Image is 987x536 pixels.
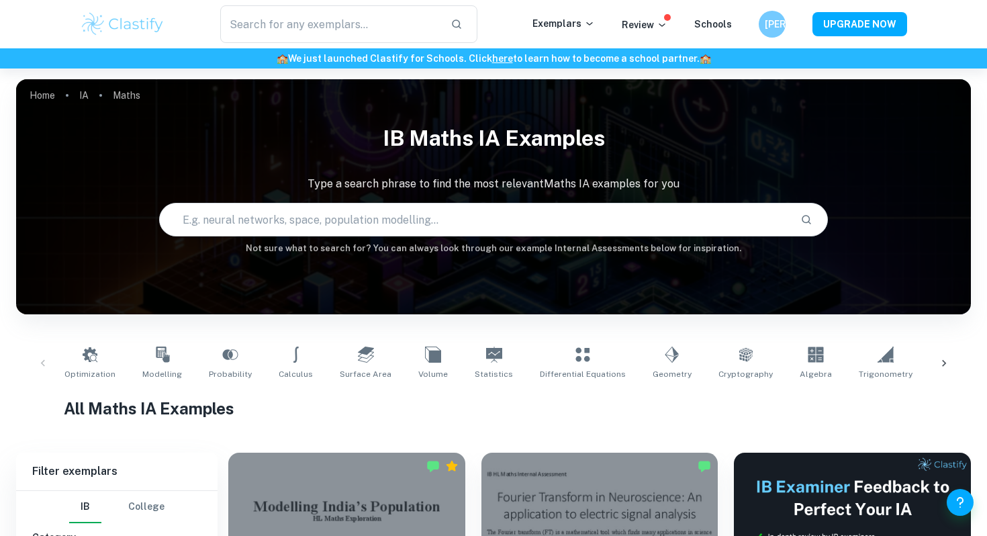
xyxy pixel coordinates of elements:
[718,368,773,380] span: Cryptography
[532,16,595,31] p: Exemplars
[279,368,313,380] span: Calculus
[622,17,667,32] p: Review
[540,368,626,380] span: Differential Equations
[160,201,789,238] input: E.g. neural networks, space, population modelling...
[947,489,974,516] button: Help and Feedback
[113,88,140,103] p: Maths
[859,368,912,380] span: Trigonometry
[812,12,907,36] button: UPGRADE NOW
[30,86,55,105] a: Home
[128,491,164,523] button: College
[209,368,252,380] span: Probability
[700,53,711,64] span: 🏫
[142,368,182,380] span: Modelling
[64,396,923,420] h1: All Maths IA Examples
[64,368,115,380] span: Optimization
[426,459,440,473] img: Marked
[418,368,448,380] span: Volume
[79,86,89,105] a: IA
[340,368,391,380] span: Surface Area
[475,368,513,380] span: Statistics
[698,459,711,473] img: Marked
[220,5,440,43] input: Search for any exemplars...
[16,453,218,490] h6: Filter exemplars
[445,459,459,473] div: Premium
[277,53,288,64] span: 🏫
[759,11,786,38] button: [PERSON_NAME]
[80,11,165,38] img: Clastify logo
[16,176,971,192] p: Type a search phrase to find the most relevant Maths IA examples for you
[16,242,971,255] h6: Not sure what to search for? You can always look through our example Internal Assessments below f...
[694,19,732,30] a: Schools
[3,51,984,66] h6: We just launched Clastify for Schools. Click to learn how to become a school partner.
[492,53,513,64] a: here
[795,208,818,231] button: Search
[765,17,780,32] h6: [PERSON_NAME]
[16,117,971,160] h1: IB Maths IA examples
[69,491,101,523] button: IB
[800,368,832,380] span: Algebra
[69,491,164,523] div: Filter type choice
[653,368,692,380] span: Geometry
